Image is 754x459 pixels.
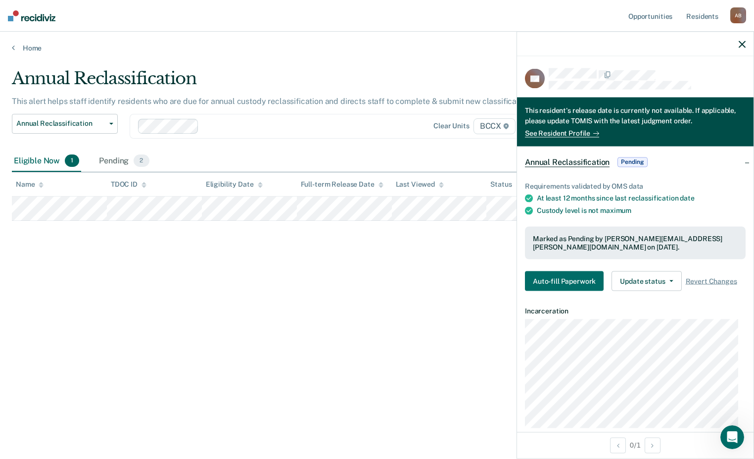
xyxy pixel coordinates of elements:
[533,235,738,252] div: Marked as Pending by [PERSON_NAME][EMAIL_ADDRESS][PERSON_NAME][DOMAIN_NAME] on [DATE].
[517,432,754,458] div: 0 / 1
[396,180,444,189] div: Last Viewed
[617,157,647,167] span: Pending
[525,129,599,137] a: See Resident Profile
[645,437,660,453] button: Next Opportunity
[517,146,754,178] div: Annual ReclassificationPending
[610,437,626,453] button: Previous Opportunity
[206,180,263,189] div: Eligibility Date
[600,206,631,214] span: maximum
[12,68,577,97] div: Annual Reclassification
[473,118,516,134] span: BCCX
[525,105,746,128] div: This resident's release date is currently not available. If applicable, please update TOMIS with ...
[686,277,737,285] span: Revert Changes
[612,271,681,291] button: Update status
[680,194,694,202] span: date
[97,151,151,172] div: Pending
[12,151,81,172] div: Eligible Now
[12,44,742,52] a: Home
[525,157,610,167] span: Annual Reclassification
[525,271,604,291] button: Auto-fill Paperwork
[537,194,746,203] div: At least 12 months since last reclassification
[525,271,608,291] a: Navigate to form link
[111,180,146,189] div: TDOC ID
[65,154,79,167] span: 1
[134,154,149,167] span: 2
[433,122,470,130] div: Clear units
[720,425,744,449] iframe: Intercom live chat
[490,180,512,189] div: Status
[8,10,55,21] img: Recidiviz
[16,180,44,189] div: Name
[16,119,105,128] span: Annual Reclassification
[301,180,383,189] div: Full-term Release Date
[537,206,746,215] div: Custody level is not
[730,7,746,23] div: A B
[12,97,573,106] p: This alert helps staff identify residents who are due for annual custody reclassification and dir...
[525,307,746,315] dt: Incarceration
[525,182,746,190] div: Requirements validated by OMS data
